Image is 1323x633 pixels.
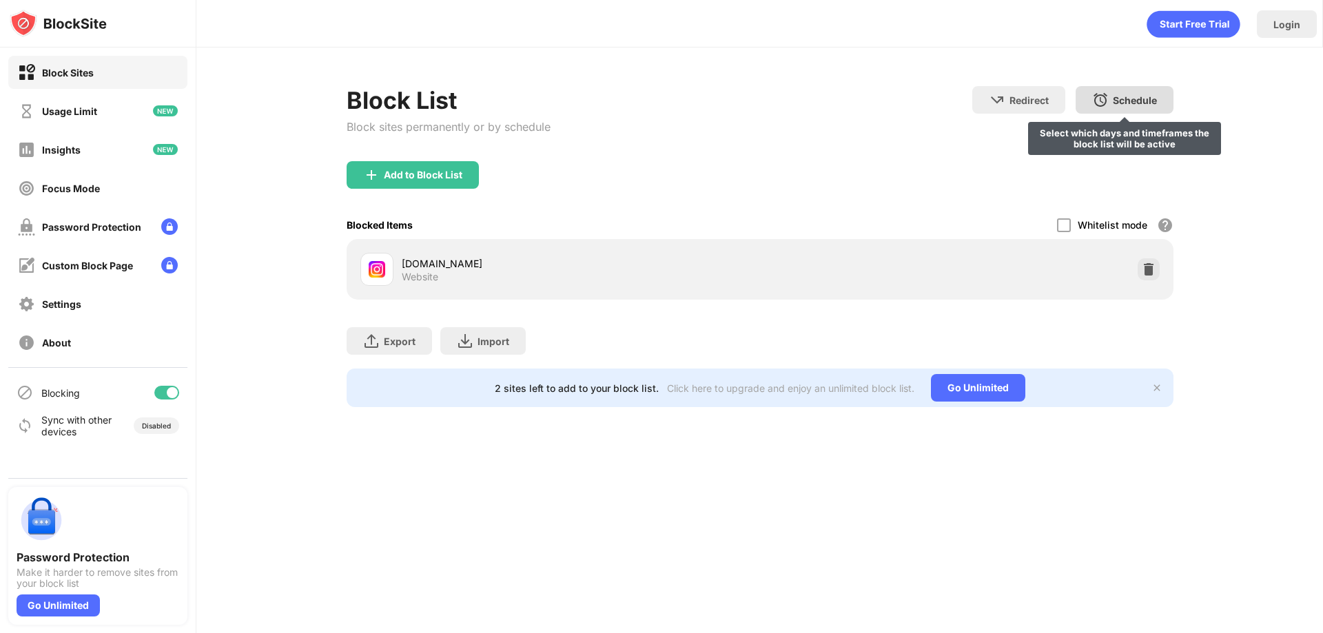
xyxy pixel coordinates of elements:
[384,169,462,180] div: Add to Block List
[347,219,413,231] div: Blocked Items
[1273,19,1300,30] div: Login
[18,334,35,351] img: about-off.svg
[1113,94,1157,106] div: Schedule
[17,495,66,545] img: push-password-protection.svg
[42,298,81,310] div: Settings
[402,256,760,271] div: [DOMAIN_NAME]
[369,261,385,278] img: favicons
[1147,10,1240,38] div: animation
[42,221,141,233] div: Password Protection
[384,335,416,347] div: Export
[142,422,171,430] div: Disabled
[17,567,179,589] div: Make it harder to remove sites from your block list
[1009,94,1049,106] div: Redirect
[18,295,35,313] img: settings-off.svg
[17,384,33,401] img: blocking-icon.svg
[41,414,112,437] div: Sync with other devices
[42,144,81,156] div: Insights
[42,183,100,194] div: Focus Mode
[42,337,71,349] div: About
[153,105,178,116] img: new-icon.svg
[153,144,178,155] img: new-icon.svg
[347,120,551,134] div: Block sites permanently or by schedule
[161,218,178,235] img: lock-menu.svg
[1151,382,1162,393] img: x-button.svg
[347,86,551,114] div: Block List
[161,257,178,273] img: lock-menu.svg
[478,335,509,347] div: Import
[1034,127,1216,149] div: Select which days and timeframes the block list will be active
[42,260,133,271] div: Custom Block Page
[42,67,94,79] div: Block Sites
[667,382,914,394] div: Click here to upgrade and enjoy an unlimited block list.
[1078,219,1147,231] div: Whitelist mode
[18,103,35,120] img: time-usage-off.svg
[18,141,35,158] img: insights-off.svg
[41,387,80,399] div: Blocking
[18,218,35,236] img: password-protection-off.svg
[495,382,659,394] div: 2 sites left to add to your block list.
[17,417,33,434] img: sync-icon.svg
[10,10,107,37] img: logo-blocksite.svg
[402,271,438,283] div: Website
[18,64,35,81] img: block-on.svg
[18,257,35,274] img: customize-block-page-off.svg
[18,180,35,197] img: focus-off.svg
[17,550,179,564] div: Password Protection
[17,594,100,616] div: Go Unlimited
[931,374,1025,402] div: Go Unlimited
[42,105,97,117] div: Usage Limit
